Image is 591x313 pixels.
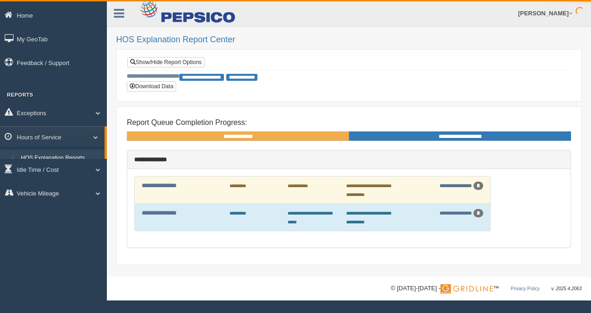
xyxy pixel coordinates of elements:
h4: Report Queue Completion Progress: [127,118,571,127]
a: Privacy Policy [511,286,539,291]
img: Gridline [440,284,493,293]
a: HOS Explanation Reports [17,150,105,167]
button: Download Data [127,81,176,91]
a: Show/Hide Report Options [127,57,204,67]
span: v. 2025.4.2063 [552,286,582,291]
h2: HOS Explanation Report Center [116,35,582,45]
div: © [DATE]-[DATE] - ™ [391,284,582,293]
